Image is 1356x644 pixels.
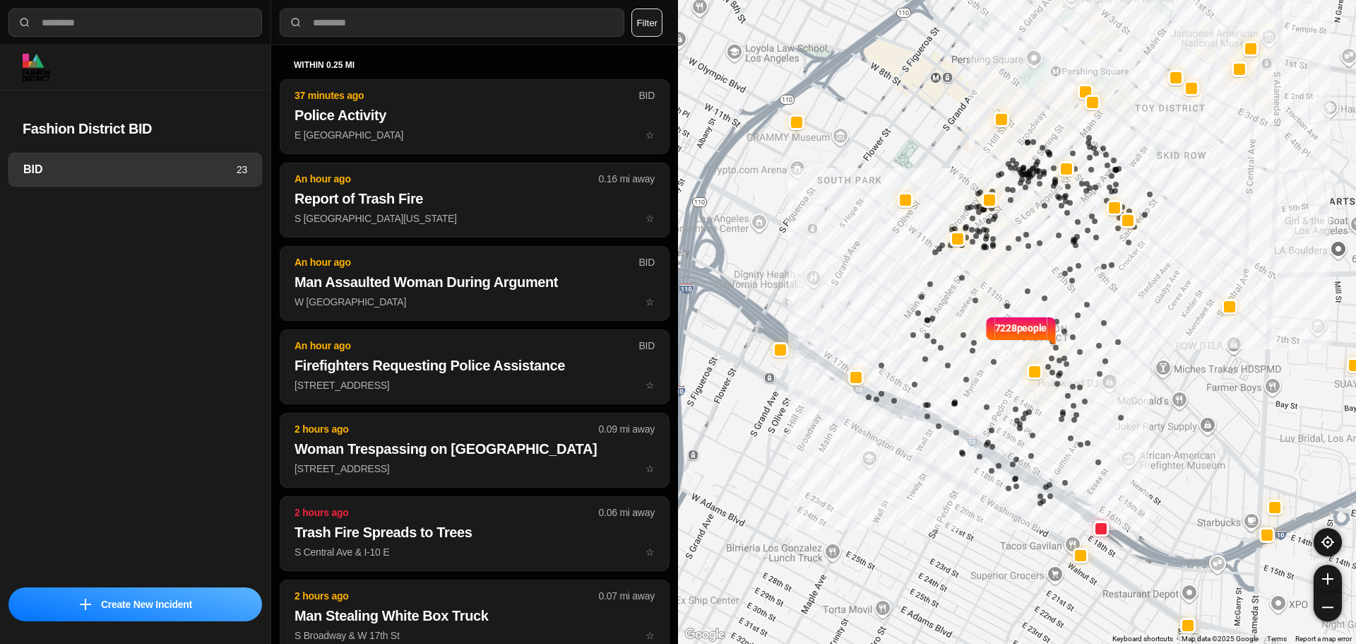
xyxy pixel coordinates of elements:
[646,463,655,474] span: star
[295,339,638,353] p: An hour ago
[295,545,655,559] p: S Central Ave & I-10 E
[280,163,670,238] button: An hour ago0.16 mi awayReport of Trash FireS [GEOGRAPHIC_DATA][US_STATE]star
[599,589,655,603] p: 0.07 mi away
[1267,635,1287,643] a: Terms (opens in new tab)
[23,161,237,178] h3: BID
[599,422,655,436] p: 0.09 mi away
[638,255,655,269] p: BID
[995,321,1047,352] p: 7228 people
[101,597,192,611] p: Create New Incident
[1295,635,1352,643] a: Report a map error
[1112,634,1173,644] button: Keyboard shortcuts
[631,8,662,37] button: Filter
[280,329,670,404] button: An hour agoBIDFirefighters Requesting Police Assistance[STREET_ADDRESS]star
[1322,602,1333,613] img: zoom-out
[646,630,655,641] span: star
[8,587,262,621] button: iconCreate New Incident
[646,129,655,141] span: star
[682,626,728,644] a: Open this area in Google Maps (opens a new window)
[294,59,655,71] h5: within 0.25 mi
[682,626,728,644] img: Google
[237,163,247,177] p: 23
[280,462,670,474] a: 2 hours ago0.09 mi awayWoman Trespassing on [GEOGRAPHIC_DATA][STREET_ADDRESS]star
[1314,528,1342,556] button: recenter
[295,462,655,476] p: [STREET_ADDRESS]
[280,246,670,321] button: An hour agoBIDMan Assaulted Woman During ArgumentW [GEOGRAPHIC_DATA]star
[280,212,670,224] a: An hour ago0.16 mi awayReport of Trash FireS [GEOGRAPHIC_DATA][US_STATE]star
[295,356,655,375] h2: Firefighters Requesting Police Assistance
[1047,315,1057,346] img: notch
[23,119,248,139] h2: Fashion District BID
[1322,573,1333,585] img: zoom-in
[280,496,670,571] button: 2 hours ago0.06 mi awayTrash Fire Spreads to TreesS Central Ave & I-10 Estar
[295,439,655,459] h2: Woman Trespassing on [GEOGRAPHIC_DATA]
[599,172,655,186] p: 0.16 mi away
[295,88,638,103] p: 37 minutes ago
[280,129,670,141] a: 37 minutes agoBIDPolice ActivityE [GEOGRAPHIC_DATA]star
[646,546,655,558] span: star
[1314,593,1342,621] button: zoom-out
[646,380,655,391] span: star
[80,599,91,610] img: icon
[638,339,655,353] p: BID
[295,295,655,309] p: W [GEOGRAPHIC_DATA]
[1321,536,1334,549] img: recenter
[280,379,670,391] a: An hour agoBIDFirefighters Requesting Police Assistance[STREET_ADDRESS]star
[18,16,32,30] img: search
[295,172,599,186] p: An hour ago
[280,413,670,488] button: 2 hours ago0.09 mi awayWoman Trespassing on [GEOGRAPHIC_DATA][STREET_ADDRESS]star
[295,189,655,209] h2: Report of Trash Fire
[289,16,303,30] img: search
[638,88,655,103] p: BID
[295,522,655,542] h2: Trash Fire Spreads to Trees
[280,295,670,308] a: An hour agoBIDMan Assaulted Woman During ArgumentW [GEOGRAPHIC_DATA]star
[1182,635,1259,643] span: Map data ©2025 Google
[646,213,655,224] span: star
[280,629,670,641] a: 2 hours ago0.07 mi awayMan Stealing White Box TruckS Broadway & W 17th Ststar
[646,296,655,308] span: star
[295,606,655,626] h2: Man Stealing White Box Truck
[1314,565,1342,593] button: zoom-in
[280,79,670,154] button: 37 minutes agoBIDPolice ActivityE [GEOGRAPHIC_DATA]star
[23,54,50,81] img: logo
[295,272,655,292] h2: Man Assaulted Woman During Argument
[295,422,599,436] p: 2 hours ago
[295,505,599,520] p: 2 hours ago
[295,255,638,269] p: An hour ago
[8,153,262,187] a: BID23
[295,105,655,125] h2: Police Activity
[295,128,655,142] p: E [GEOGRAPHIC_DATA]
[599,505,655,520] p: 0.06 mi away
[295,628,655,643] p: S Broadway & W 17th St
[295,589,599,603] p: 2 hours ago
[295,211,655,226] p: S [GEOGRAPHIC_DATA][US_STATE]
[985,315,995,346] img: notch
[295,378,655,392] p: [STREET_ADDRESS]
[280,546,670,558] a: 2 hours ago0.06 mi awayTrash Fire Spreads to TreesS Central Ave & I-10 Estar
